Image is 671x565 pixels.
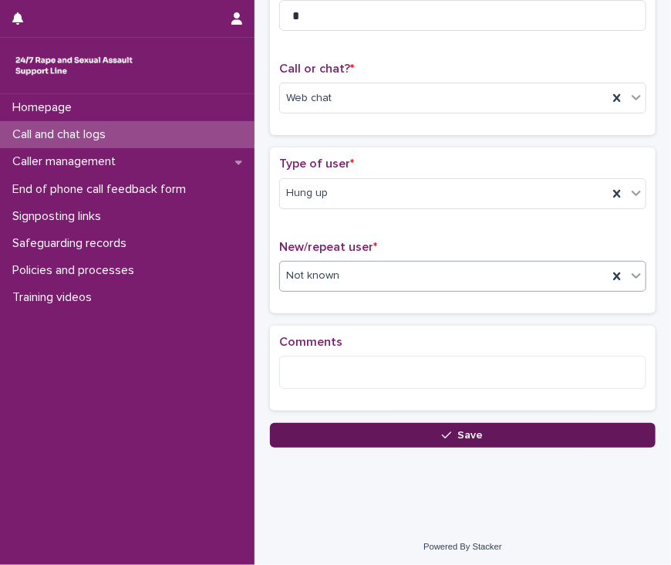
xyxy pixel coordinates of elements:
span: New/repeat user [279,241,377,253]
span: Comments [279,336,342,348]
p: Training videos [6,290,104,305]
img: rhQMoQhaT3yELyF149Cw [12,50,136,81]
p: Homepage [6,100,84,115]
p: Safeguarding records [6,236,139,251]
span: Call or chat? [279,63,354,75]
p: Caller management [6,154,128,169]
p: Call and chat logs [6,127,118,142]
span: Save [458,430,484,441]
span: Type of user [279,157,354,170]
p: Signposting links [6,209,113,224]
span: Hung up [286,185,328,201]
p: End of phone call feedback form [6,182,198,197]
span: Not known [286,268,339,284]
p: Policies and processes [6,263,147,278]
a: Powered By Stacker [423,542,501,551]
span: Web chat [286,90,332,107]
button: Save [270,423,656,448]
